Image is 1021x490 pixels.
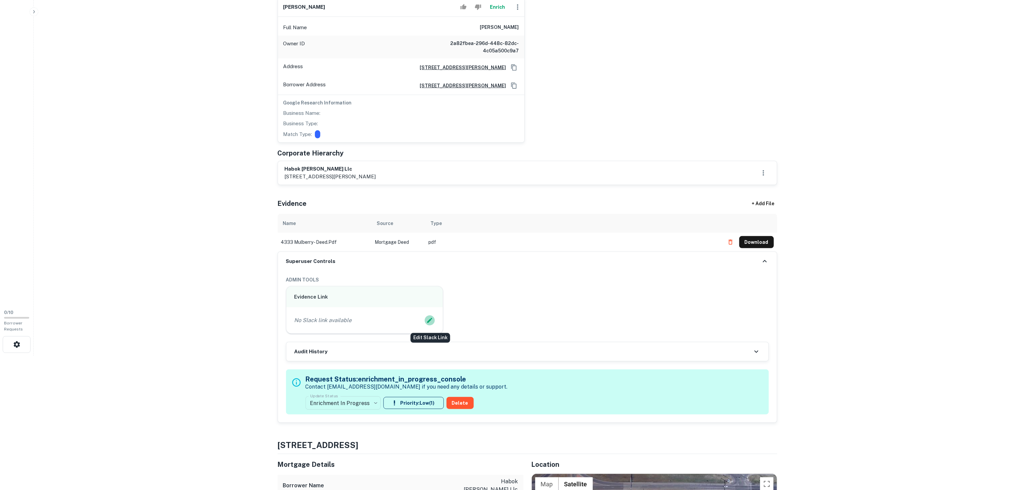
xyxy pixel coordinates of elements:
[283,3,325,11] h6: [PERSON_NAME]
[411,333,450,343] div: Edit Slack Link
[294,316,352,324] p: No Slack link available
[447,397,474,409] button: Delete
[286,276,769,283] h6: ADMIN TOOLS
[278,214,372,233] th: Name
[383,397,444,409] button: Priority:Low(1)
[283,40,305,54] p: Owner ID
[283,62,303,73] p: Address
[306,374,508,384] h5: Request Status: enrichment_in_progress_console
[278,214,777,252] div: scrollable content
[472,0,484,14] button: Reject
[487,0,508,14] button: Enrich
[509,62,519,73] button: Copy Address
[283,130,312,138] p: Match Type:
[425,315,435,325] button: Edit Slack Link
[283,99,519,106] h6: Google Research Information
[278,439,777,451] h4: [STREET_ADDRESS]
[278,459,523,470] h5: Mortgage Details
[294,348,328,356] h6: Audit History
[438,40,519,54] h6: 2a82fbea-296d-448c-82dc-4c05a500c9a7
[480,24,519,32] h6: [PERSON_NAME]
[306,383,508,391] p: Contact [EMAIL_ADDRESS][DOMAIN_NAME] if you need any details or support.
[739,236,774,248] button: Download
[286,258,336,265] h6: Superuser Controls
[425,233,721,252] td: pdf
[987,436,1021,469] iframe: Chat Widget
[283,81,326,91] p: Borrower Address
[4,310,13,315] span: 0 / 10
[725,237,737,248] button: Delete file
[372,233,425,252] td: Mortgage Deed
[425,214,721,233] th: Type
[509,81,519,91] button: Copy Address
[285,165,376,173] h6: habok [PERSON_NAME] llc
[531,459,777,470] h5: Location
[283,482,324,490] h6: Borrower Name
[372,214,425,233] th: Source
[294,293,435,301] h6: Evidence Link
[278,198,307,209] h5: Evidence
[278,148,344,158] h5: Corporate Hierarchy
[306,394,381,412] div: Enrichment In Progress
[458,0,469,14] button: Accept
[377,219,393,227] div: Source
[4,321,23,331] span: Borrower Requests
[278,233,372,252] td: 4333 mulberry - deed.pdf
[283,109,321,117] p: Business Name:
[283,120,318,128] p: Business Type:
[283,24,307,32] p: Full Name
[431,219,442,227] div: Type
[283,219,296,227] div: Name
[285,173,376,181] p: [STREET_ADDRESS][PERSON_NAME]
[310,393,338,399] label: Update Status
[415,64,506,71] a: [STREET_ADDRESS][PERSON_NAME]
[740,198,787,210] div: + Add File
[415,82,506,89] a: [STREET_ADDRESS][PERSON_NAME]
